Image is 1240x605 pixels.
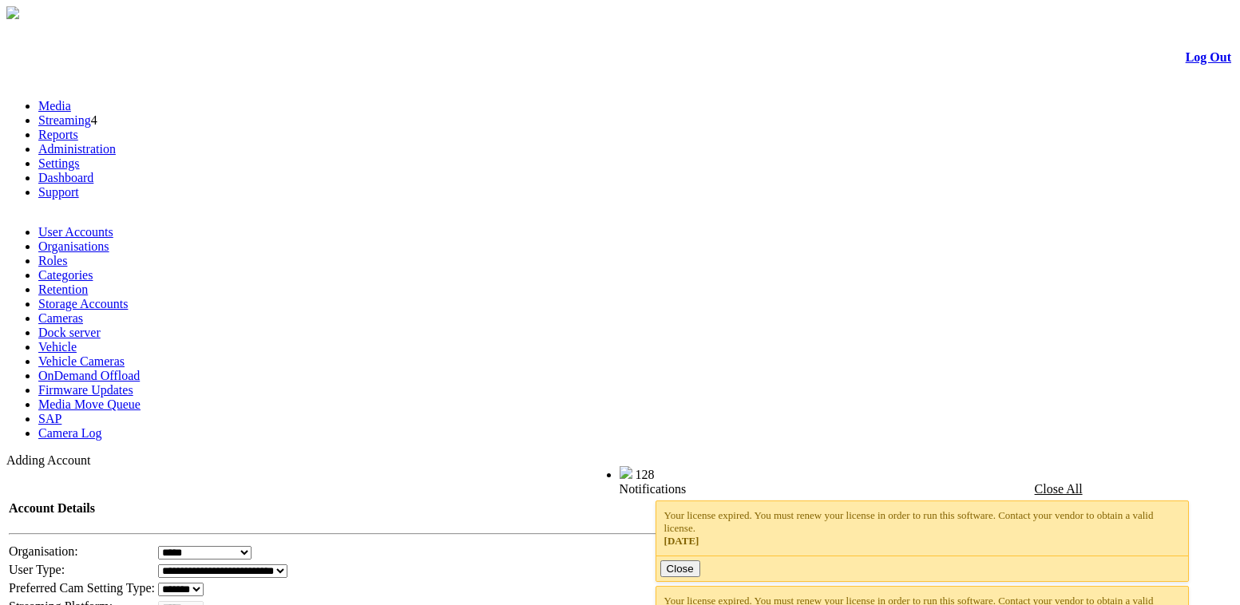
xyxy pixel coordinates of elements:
button: Close [660,560,700,577]
span: 4 [91,113,97,127]
a: Support [38,185,79,199]
span: 128 [636,468,655,481]
a: Vehicle [38,340,77,354]
img: bell25.png [620,466,632,479]
a: Vehicle Cameras [38,354,125,368]
h4: Account Details [9,501,859,516]
a: Retention [38,283,88,296]
a: Media [38,99,71,113]
a: Dock server [38,326,101,339]
a: OnDemand Offload [38,369,140,382]
span: Preferred Cam Setting Type: [9,581,155,595]
a: Streaming [38,113,91,127]
a: Organisations [38,239,109,253]
div: Your license expired. You must renew your license in order to run this software. Contact your ven... [664,509,1181,548]
a: Close All [1035,482,1083,496]
span: Welcome, BWV (Administrator) [451,467,587,479]
span: [DATE] [664,535,699,547]
a: Roles [38,254,67,267]
a: Administration [38,142,116,156]
a: SAP [38,412,61,425]
a: User Accounts [38,225,113,239]
a: Settings [38,156,80,170]
span: User Type: [9,563,65,576]
img: arrow-3.png [6,6,19,19]
a: Cameras [38,311,83,325]
a: Media Move Queue [38,397,141,411]
a: Categories [38,268,93,282]
a: Log Out [1186,50,1231,64]
a: Dashboard [38,171,93,184]
span: Organisation: [9,544,78,558]
div: Notifications [620,482,1200,496]
a: Camera Log [38,426,102,440]
a: Storage Accounts [38,297,128,310]
a: Reports [38,128,78,141]
span: Adding Account [6,453,90,467]
a: Firmware Updates [38,383,133,397]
